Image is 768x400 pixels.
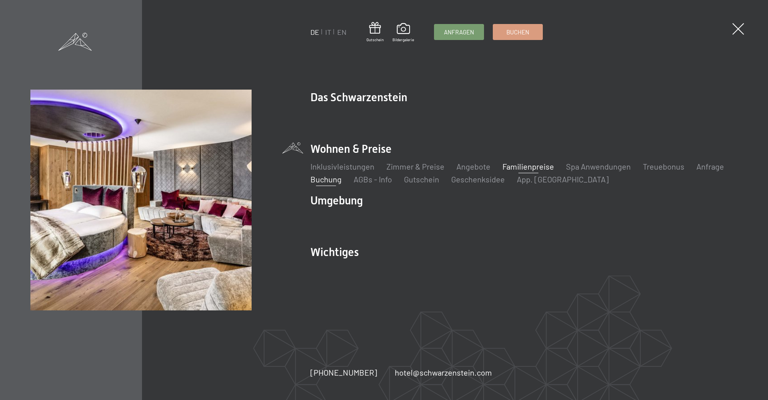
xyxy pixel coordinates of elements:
a: Gutschein [404,174,439,184]
a: Anfrage [696,162,724,171]
a: Gutschein [366,22,384,42]
a: Spa Anwendungen [566,162,631,171]
a: Buchung [310,174,342,184]
a: Buchen [493,24,542,40]
a: EN [337,28,346,36]
span: Anfragen [444,28,474,36]
a: AGBs - Info [354,174,392,184]
img: Buchung [31,90,252,311]
a: DE [310,28,319,36]
a: App. [GEOGRAPHIC_DATA] [517,174,609,184]
a: Bildergalerie [392,23,414,42]
a: hotel@schwarzenstein.com [395,367,492,378]
a: Zimmer & Preise [386,162,444,171]
a: Geschenksidee [451,174,505,184]
span: [PHONE_NUMBER] [310,368,377,377]
a: Familienpreise [502,162,554,171]
a: [PHONE_NUMBER] [310,367,377,378]
a: Inklusivleistungen [310,162,374,171]
span: Gutschein [366,37,384,42]
span: Buchen [506,28,529,36]
a: Treuebonus [643,162,684,171]
a: Angebote [456,162,490,171]
a: IT [325,28,331,36]
span: Bildergalerie [392,37,414,42]
a: Anfragen [434,24,484,40]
